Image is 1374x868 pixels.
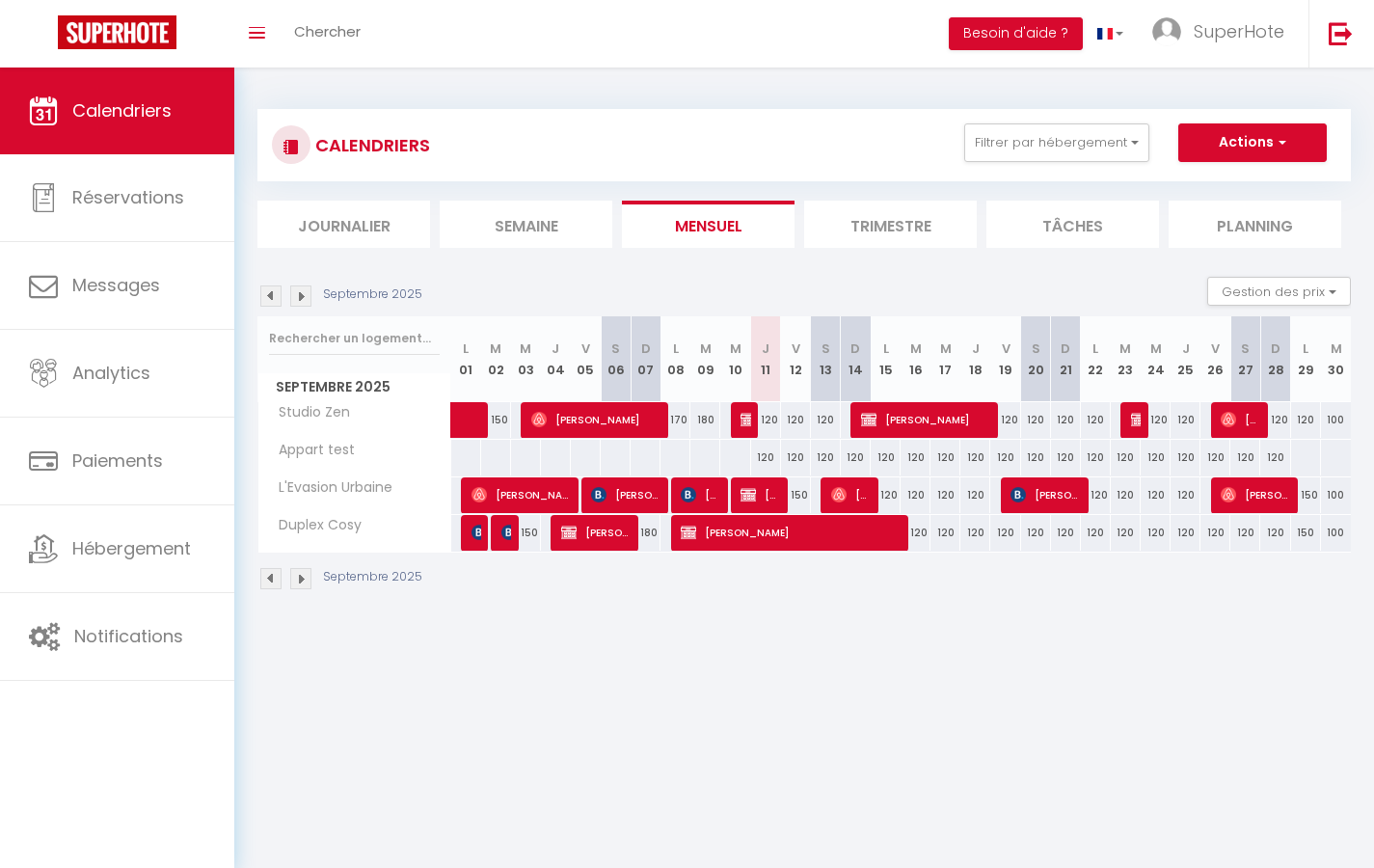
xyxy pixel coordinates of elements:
div: 120 [871,440,901,475]
button: Filtrer par hébergement [964,123,1149,162]
th: 14 [841,316,871,402]
div: 120 [930,440,960,475]
span: [PERSON_NAME] [561,514,631,551]
span: [PERSON_NAME] [1221,476,1290,513]
span: Paiements [72,448,163,473]
abbr: M [520,339,531,358]
span: Réservations [72,185,184,209]
div: 120 [1291,402,1321,438]
div: 120 [1081,440,1111,475]
span: [PERSON_NAME] [741,401,750,438]
th: 05 [571,316,601,402]
th: 26 [1200,316,1230,402]
span: Appart test [261,440,360,461]
abbr: D [1061,339,1070,358]
span: Studio Zen [261,402,355,423]
div: 120 [1171,477,1200,513]
span: [PERSON_NAME] [1221,401,1260,438]
th: 01 [451,316,481,402]
li: Trimestre [804,201,977,248]
abbr: S [822,339,830,358]
div: 100 [1321,477,1351,513]
abbr: J [1182,339,1190,358]
abbr: S [611,339,620,358]
li: Mensuel [622,201,795,248]
span: Septembre 2025 [258,373,450,401]
div: 120 [811,440,841,475]
span: [PERSON_NAME] [861,401,990,438]
div: 120 [1141,440,1171,475]
div: 120 [781,402,811,438]
th: 30 [1321,316,1351,402]
div: 120 [751,402,781,438]
span: Chercher [294,21,361,41]
button: Actions [1178,123,1327,162]
abbr: J [762,339,769,358]
abbr: S [1241,339,1250,358]
div: 120 [1051,515,1081,551]
abbr: L [463,339,469,358]
div: 120 [1260,402,1290,438]
button: Gestion des prix [1207,277,1351,306]
div: 120 [901,515,930,551]
th: 09 [690,316,720,402]
div: 120 [990,440,1020,475]
div: 120 [1171,515,1200,551]
abbr: M [700,339,712,358]
div: 120 [990,515,1020,551]
div: 150 [511,515,541,551]
abbr: M [490,339,501,358]
abbr: L [1092,339,1098,358]
th: 18 [960,316,990,402]
abbr: M [1150,339,1162,358]
div: 120 [751,440,781,475]
img: ... [1152,17,1181,46]
p: Septembre 2025 [323,285,422,304]
th: 22 [1081,316,1111,402]
div: 120 [1260,515,1290,551]
span: Duplex Cosy [261,515,366,536]
h3: CALENDRIERS [310,123,430,167]
span: Messages [72,273,160,297]
span: SuperHote [1194,19,1284,43]
div: 120 [1021,440,1051,475]
th: 16 [901,316,930,402]
div: 120 [1111,515,1141,551]
abbr: M [940,339,952,358]
div: 120 [811,402,841,438]
th: 29 [1291,316,1321,402]
li: Planning [1169,201,1341,248]
div: 120 [1051,402,1081,438]
abbr: D [1271,339,1280,358]
div: 120 [1021,402,1051,438]
div: 120 [901,440,930,475]
abbr: M [730,339,741,358]
div: 120 [1111,477,1141,513]
div: 120 [1200,515,1230,551]
span: [PERSON_NAME] [681,476,720,513]
abbr: D [850,339,860,358]
div: 170 [660,402,690,438]
div: 120 [930,515,960,551]
div: 120 [1171,402,1200,438]
span: L'Evasion Urbaine [261,477,397,499]
abbr: J [972,339,980,358]
th: 12 [781,316,811,402]
abbr: V [1211,339,1220,358]
span: [PERSON_NAME] [471,476,571,513]
span: [PERSON_NAME] [591,476,660,513]
div: 120 [1081,515,1111,551]
div: 120 [871,477,901,513]
abbr: V [1002,339,1010,358]
th: 21 [1051,316,1081,402]
div: 100 [1321,402,1351,438]
th: 27 [1230,316,1260,402]
div: 120 [1021,515,1051,551]
div: 120 [960,477,990,513]
abbr: M [1331,339,1342,358]
th: 03 [511,316,541,402]
abbr: M [1119,339,1131,358]
div: 120 [960,515,990,551]
div: 120 [1141,402,1171,438]
span: [PERSON_NAME] [741,476,780,513]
